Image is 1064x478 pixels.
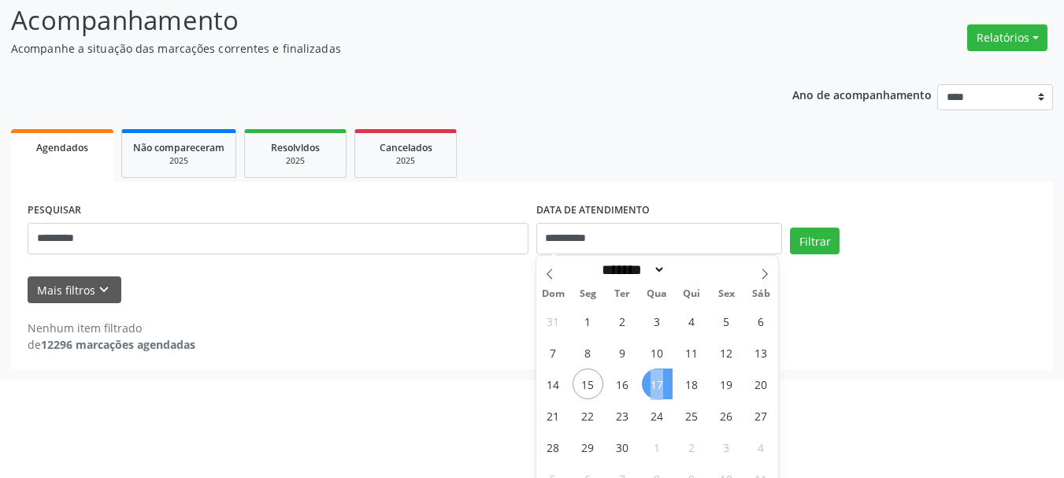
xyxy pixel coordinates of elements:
span: Setembro 27, 2025 [746,400,777,431]
span: Setembro 2, 2025 [607,306,638,336]
span: Setembro 23, 2025 [607,400,638,431]
div: 2025 [366,155,445,167]
span: Setembro 20, 2025 [746,369,777,399]
select: Month [597,261,666,278]
button: Filtrar [790,228,840,254]
div: 2025 [256,155,335,167]
span: Setembro 30, 2025 [607,432,638,462]
span: Setembro 1, 2025 [573,306,603,336]
span: Seg [570,289,605,299]
span: Setembro 3, 2025 [642,306,673,336]
p: Acompanhe a situação das marcações correntes e finalizadas [11,40,740,57]
span: Setembro 8, 2025 [573,337,603,368]
span: Setembro 4, 2025 [677,306,707,336]
span: Setembro 18, 2025 [677,369,707,399]
span: Setembro 10, 2025 [642,337,673,368]
button: Relatórios [967,24,1047,51]
span: Outubro 2, 2025 [677,432,707,462]
span: Qui [674,289,709,299]
span: Setembro 28, 2025 [538,432,569,462]
span: Setembro 13, 2025 [746,337,777,368]
span: Ter [605,289,640,299]
i: keyboard_arrow_down [95,281,113,298]
span: Setembro 5, 2025 [711,306,742,336]
span: Setembro 15, 2025 [573,369,603,399]
span: Outubro 1, 2025 [642,432,673,462]
label: PESQUISAR [28,198,81,223]
span: Cancelados [380,141,432,154]
span: Setembro 12, 2025 [711,337,742,368]
span: Setembro 26, 2025 [711,400,742,431]
span: Setembro 14, 2025 [538,369,569,399]
span: Setembro 19, 2025 [711,369,742,399]
span: Setembro 11, 2025 [677,337,707,368]
span: Resolvidos [271,141,320,154]
span: Setembro 25, 2025 [677,400,707,431]
span: Agosto 31, 2025 [538,306,569,336]
span: Setembro 29, 2025 [573,432,603,462]
span: Setembro 7, 2025 [538,337,569,368]
span: Outubro 3, 2025 [711,432,742,462]
strong: 12296 marcações agendadas [41,337,195,352]
span: Setembro 22, 2025 [573,400,603,431]
span: Não compareceram [133,141,224,154]
button: Mais filtroskeyboard_arrow_down [28,276,121,304]
span: Setembro 21, 2025 [538,400,569,431]
span: Dom [536,289,571,299]
div: Nenhum item filtrado [28,320,195,336]
span: Sex [709,289,743,299]
span: Outubro 4, 2025 [746,432,777,462]
span: Sáb [743,289,778,299]
div: 2025 [133,155,224,167]
div: de [28,336,195,353]
label: DATA DE ATENDIMENTO [536,198,650,223]
span: Setembro 6, 2025 [746,306,777,336]
span: Setembro 17, 2025 [642,369,673,399]
span: Qua [640,289,674,299]
p: Acompanhamento [11,1,740,40]
span: Agendados [36,141,88,154]
input: Year [665,261,717,278]
span: Setembro 24, 2025 [642,400,673,431]
span: Setembro 9, 2025 [607,337,638,368]
p: Ano de acompanhamento [792,84,932,104]
span: Setembro 16, 2025 [607,369,638,399]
